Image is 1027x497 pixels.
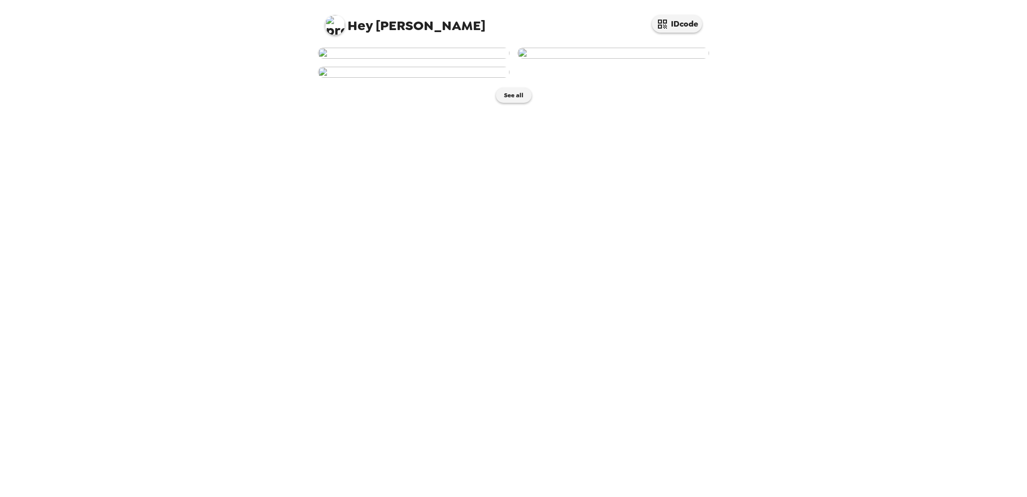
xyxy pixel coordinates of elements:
[318,67,509,78] img: user-272580
[496,88,532,103] button: See all
[325,10,485,33] span: [PERSON_NAME]
[518,48,709,59] img: user-272592
[318,48,509,59] img: user-272593
[348,17,373,35] span: Hey
[325,15,345,35] img: profile pic
[652,15,702,33] button: IDcode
